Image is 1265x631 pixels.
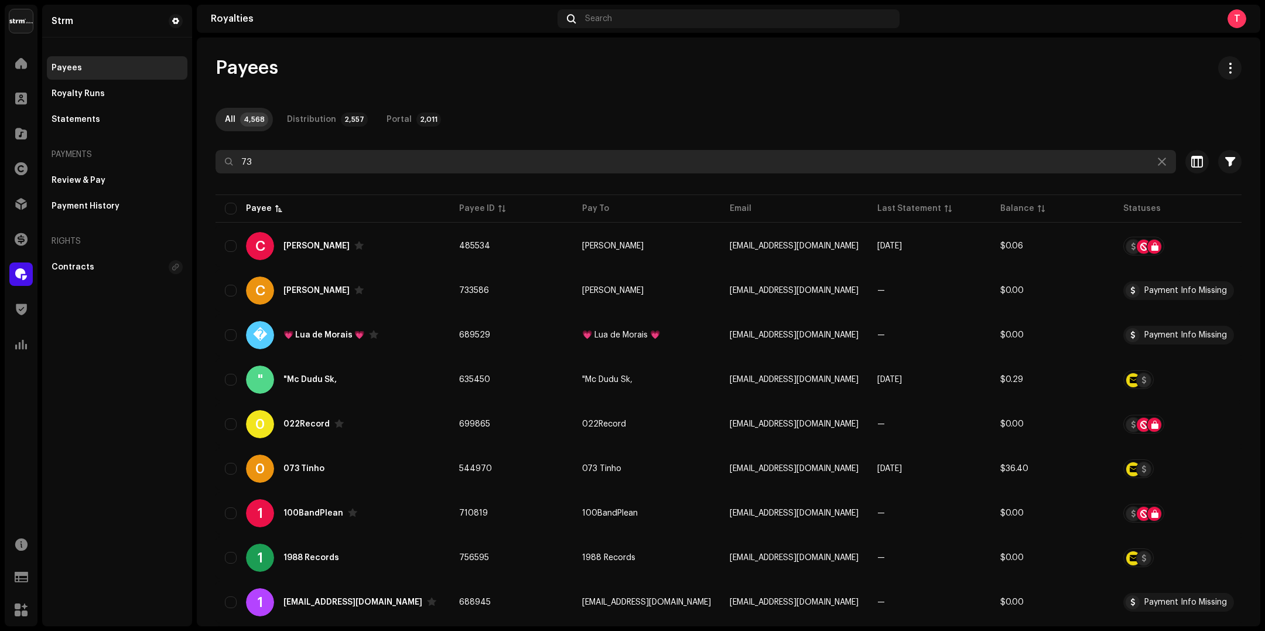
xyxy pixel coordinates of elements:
[730,509,859,517] span: juniorfrea5@gmail.com
[1228,9,1246,28] div: T
[1144,331,1227,339] div: Payment Info Missing
[585,14,612,23] span: Search
[246,321,274,349] div: �
[877,331,885,339] span: —
[877,242,902,250] span: Jun 2025
[459,598,491,606] span: 688945
[730,420,859,428] span: atlanticorecords54@gmail.com
[877,376,902,384] span: Sep 2025
[283,286,350,295] div: Christopher Jones
[1000,376,1023,384] span: $0.29
[283,554,339,562] div: 1988 Records
[246,232,274,260] div: C
[459,465,492,473] span: 544970
[730,598,859,606] span: 1shotmike@gmail.com
[459,376,490,384] span: 635450
[47,227,187,255] re-a-nav-header: Rights
[341,112,368,127] p-badge: 2,557
[877,203,941,214] div: Last Statement
[1000,598,1024,606] span: $0.00
[211,14,553,23] div: Royalties
[47,56,187,80] re-m-nav-item: Payees
[216,56,278,80] span: Payees
[582,554,635,562] span: 1988 Records
[283,331,364,339] div: 💗 Lua de Morais 💗
[47,195,187,218] re-m-nav-item: Payment History
[582,242,644,250] span: Carlos
[1144,598,1227,606] div: Payment Info Missing
[1144,286,1227,295] div: Payment Info Missing
[459,554,489,562] span: 756595
[877,509,885,517] span: —
[730,554,859,562] span: adonisventura@1988rec.com
[283,509,343,517] div: 100BandPlean
[225,108,235,131] div: All
[1000,509,1024,517] span: $0.00
[582,420,626,428] span: 022Record
[582,331,660,339] span: 💗 Lua de Morais 💗
[9,9,33,33] img: 408b884b-546b-4518-8448-1008f9c76b02
[459,286,489,295] span: 733586
[52,262,94,272] div: Contracts
[47,169,187,192] re-m-nav-item: Review & Pay
[47,141,187,169] re-a-nav-header: Payments
[283,598,422,606] div: 1shotmike@gmail.com
[246,366,274,394] div: "
[582,286,644,295] span: Christopher Jones
[246,277,274,305] div: C
[52,89,105,98] div: Royalty Runs
[283,242,350,250] div: Carlos
[52,115,100,124] div: Statements
[582,376,632,384] span: "Mc Dudu Sk,
[582,509,638,517] span: 100BandPlean
[582,598,711,606] span: 1shotmike@gmail.com
[459,509,488,517] span: 710819
[283,465,324,473] div: 073 Tinho
[730,376,859,384] span: eduardoferreira96789@gmail.com
[240,112,268,127] p-badge: 4,568
[52,202,119,211] div: Payment History
[877,554,885,562] span: —
[246,499,274,527] div: 1
[730,242,859,250] span: kalzin025@gmail.com
[1000,554,1024,562] span: $0.00
[246,455,274,483] div: 0
[246,203,272,214] div: Payee
[1000,286,1024,295] span: $0.00
[877,465,902,473] span: Sep 2025
[1000,420,1024,428] span: $0.00
[246,410,274,438] div: 0
[52,176,105,185] div: Review & Pay
[459,203,495,214] div: Payee ID
[246,588,274,616] div: 1
[387,108,412,131] div: Portal
[582,465,621,473] span: 073 Tinho
[47,108,187,131] re-m-nav-item: Statements
[730,286,859,295] span: getcashjiff@yahoo.com
[877,420,885,428] span: —
[283,420,330,428] div: 022Record
[1000,203,1034,214] div: Balance
[1000,465,1028,473] span: $36.40
[283,376,337,384] div: "Mc Dudu Sk,
[730,331,859,339] span: infoluademorais@yahoo.com
[459,420,490,428] span: 699865
[877,286,885,295] span: —
[47,82,187,105] re-m-nav-item: Royalty Runs
[246,544,274,572] div: 1
[877,598,885,606] span: —
[416,112,441,127] p-badge: 2,011
[730,465,859,473] span: mana9584@gmail.com
[287,108,336,131] div: Distribution
[52,16,73,26] div: Strm
[459,242,490,250] span: 485534
[47,255,187,279] re-m-nav-item: Contracts
[52,63,82,73] div: Payees
[1000,242,1023,250] span: $0.06
[459,331,490,339] span: 689529
[216,150,1176,173] input: Search
[1000,331,1024,339] span: $0.00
